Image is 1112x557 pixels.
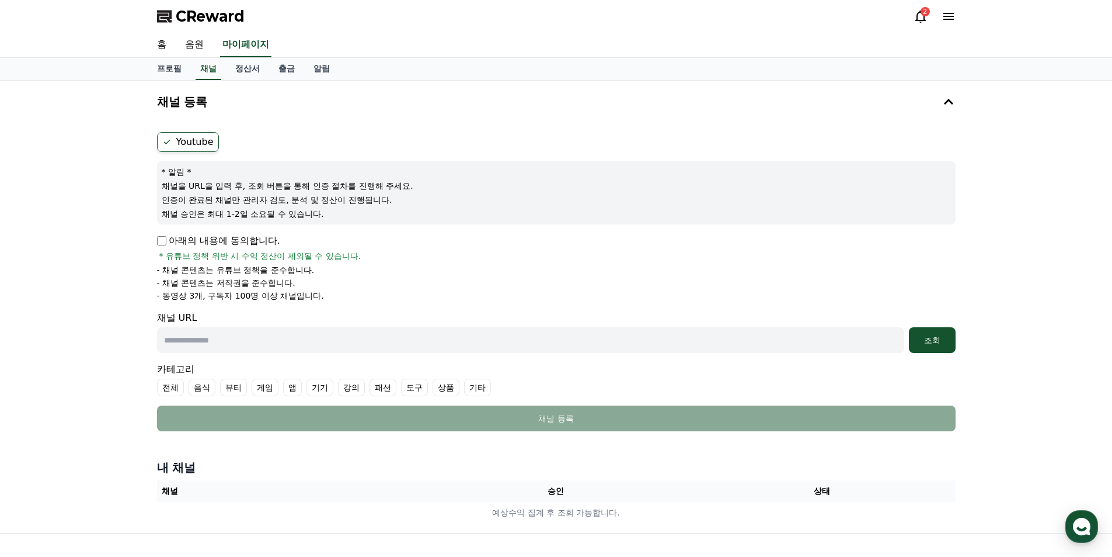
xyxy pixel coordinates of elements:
label: 패션 [369,379,396,396]
a: 2 [914,9,928,23]
label: 도구 [401,379,428,396]
label: 기기 [306,379,333,396]
a: 홈 [4,371,77,400]
p: 채널을 URL을 입력 후, 조회 버튼을 통해 인증 절차를 진행해 주세요. [162,180,951,192]
span: 홈 [37,388,44,397]
label: 강의 [338,379,365,396]
div: 카테고리 [157,362,956,396]
p: 채널 승인은 최대 1-2일 소요될 수 있습니다. [162,208,951,220]
span: 설정 [180,388,194,397]
a: CReward [157,7,245,26]
td: 예상수익 집계 후 조회 가능합니다. [157,502,956,524]
a: 알림 [304,58,339,80]
a: 채널 [196,58,221,80]
p: - 채널 콘텐츠는 유튜브 정책을 준수합니다. [157,264,315,276]
label: 음식 [189,379,215,396]
label: 뷰티 [220,379,247,396]
th: 채널 [157,480,423,502]
div: 2 [921,7,930,16]
a: 설정 [151,371,224,400]
label: 앱 [283,379,302,396]
label: 전체 [157,379,184,396]
button: 조회 [909,327,956,353]
a: 마이페이지 [220,33,271,57]
div: 채널 등록 [180,413,932,424]
a: 음원 [176,33,213,57]
th: 승인 [423,480,689,502]
div: 채널 URL [157,311,956,353]
span: * 유튜브 정책 위반 시 수익 정산이 제외될 수 있습니다. [159,250,361,262]
p: 인증이 완료된 채널만 관리자 검토, 분석 및 정산이 진행됩니다. [162,194,951,206]
a: 정산서 [226,58,269,80]
label: Youtube [157,132,219,152]
a: 홈 [148,33,176,57]
label: 상품 [433,379,459,396]
label: 게임 [252,379,278,396]
h4: 채널 등록 [157,95,208,108]
div: 조회 [914,334,951,346]
button: 채널 등록 [157,406,956,431]
p: - 동영상 3개, 구독자 100명 이상 채널입니다. [157,290,324,302]
h4: 내 채널 [157,459,956,476]
th: 상태 [689,480,955,502]
span: CReward [176,7,245,26]
a: 프로필 [148,58,191,80]
label: 기타 [464,379,491,396]
p: 아래의 내용에 동의합니다. [157,234,280,248]
a: 출금 [269,58,304,80]
p: - 채널 콘텐츠는 저작권을 준수합니다. [157,277,295,289]
a: 대화 [77,371,151,400]
span: 대화 [107,389,121,398]
button: 채널 등록 [152,85,960,118]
